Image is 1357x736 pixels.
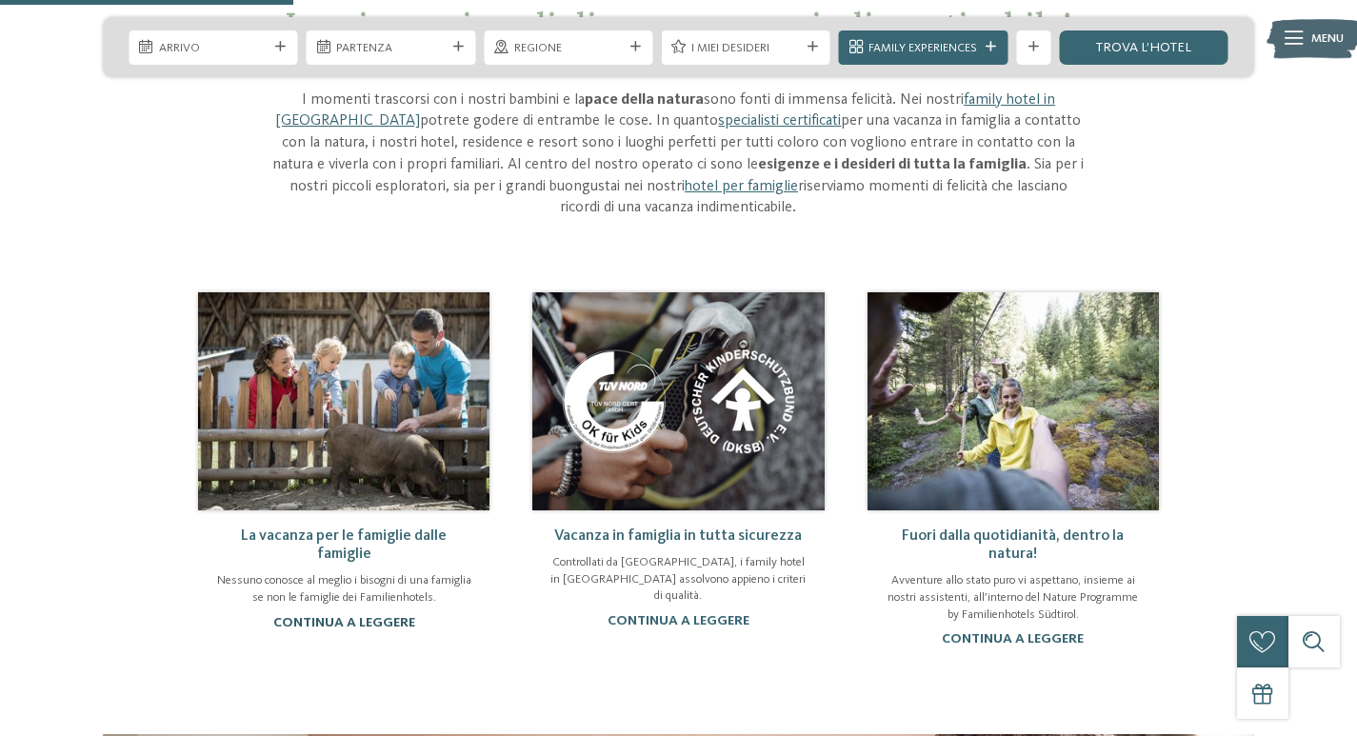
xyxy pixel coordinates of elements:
img: La nostra filosofia: tutto il meglio per i bimbi! [198,292,489,510]
p: I momenti trascorsi con i nostri bambini e la sono fonti di immensa felicità. Nei nostri potrete ... [271,90,1087,219]
p: Avventure allo stato puro vi aspettano, insieme ai nostri assistenti, all’interno del Nature Prog... [885,572,1142,623]
a: continua a leggere [273,616,415,629]
img: La nostra filosofia: tutto il meglio per i bimbi! [532,292,824,510]
span: I miei desideri [691,40,800,57]
span: Family Experiences [868,40,977,57]
a: Vacanza in famiglia in tutta sicurezza [554,528,802,544]
a: La vacanza per le famiglie dalle famiglie [241,528,447,562]
a: continua a leggere [608,614,749,627]
span: Regione [514,40,623,57]
p: Nessuno conosce al meglio i bisogni di una famiglia se non le famiglie dei Familienhotels. [215,572,472,606]
img: La nostra filosofia: tutto il meglio per i bimbi! [868,292,1159,510]
span: Arrivo [159,40,268,57]
a: hotel per famiglie [685,179,798,194]
strong: esigenze e i desideri di tutta la famiglia [758,157,1027,172]
p: Controllati da [GEOGRAPHIC_DATA], i family hotel in [GEOGRAPHIC_DATA] assolvono appieno i criteri... [549,554,807,605]
a: Fuori dalla quotidianità, dentro la natura! [902,528,1124,562]
strong: pace della natura [585,92,704,108]
a: specialisti certificati [718,113,841,129]
a: continua a leggere [942,632,1084,646]
span: Partenza [336,40,445,57]
a: trova l’hotel [1059,30,1227,65]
